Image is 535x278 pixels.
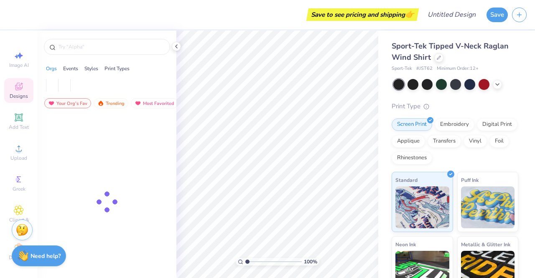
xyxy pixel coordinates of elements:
[489,135,509,148] div: Foil
[487,8,508,22] button: Save
[46,65,57,72] div: Orgs
[395,186,449,228] img: Standard
[10,93,28,99] span: Designs
[131,98,178,108] div: Most Favorited
[135,100,141,106] img: most_fav.gif
[104,65,130,72] div: Print Types
[97,100,104,106] img: trending.gif
[392,41,509,62] span: Sport-Tek Tipped V-Neck Raglan Wind Shirt
[58,43,165,51] input: Try "Alpha"
[392,152,432,164] div: Rhinestones
[477,118,517,131] div: Digital Print
[428,135,461,148] div: Transfers
[4,217,33,230] span: Clipart & logos
[9,62,29,69] span: Image AI
[392,118,432,131] div: Screen Print
[10,155,27,161] span: Upload
[392,65,412,72] span: Sport-Tek
[461,176,479,184] span: Puff Ink
[94,98,128,108] div: Trending
[392,102,518,111] div: Print Type
[421,6,482,23] input: Untitled Design
[9,124,29,130] span: Add Text
[31,252,61,260] strong: Need help?
[392,135,425,148] div: Applique
[435,118,474,131] div: Embroidery
[44,98,91,108] div: Your Org's Fav
[461,240,510,249] span: Metallic & Glitter Ink
[416,65,433,72] span: # JST62
[84,65,98,72] div: Styles
[405,9,414,19] span: 👉
[9,254,29,261] span: Decorate
[464,135,487,148] div: Vinyl
[308,8,417,21] div: Save to see pricing and shipping
[395,176,418,184] span: Standard
[461,186,515,228] img: Puff Ink
[395,240,416,249] span: Neon Ink
[13,186,25,192] span: Greek
[63,65,78,72] div: Events
[304,258,317,265] span: 100 %
[437,65,479,72] span: Minimum Order: 12 +
[48,100,55,106] img: most_fav.gif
